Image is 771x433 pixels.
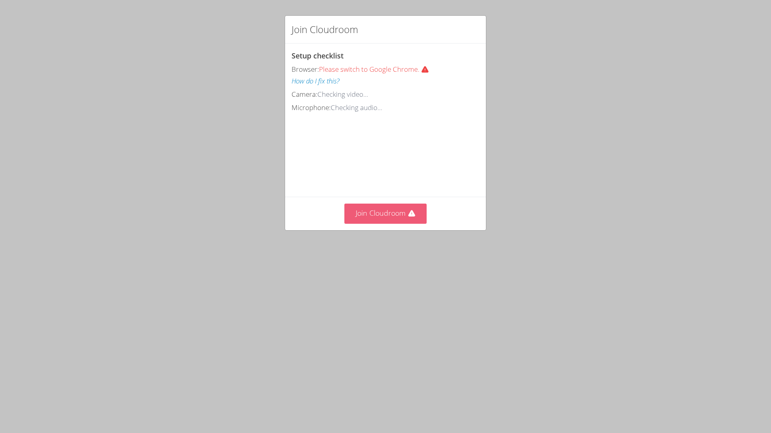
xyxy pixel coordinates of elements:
[292,65,319,74] span: Browser:
[292,22,358,37] h2: Join Cloudroom
[331,103,382,112] span: Checking audio...
[292,103,331,112] span: Microphone:
[292,90,317,99] span: Camera:
[292,75,340,87] button: How do I fix this?
[317,90,368,99] span: Checking video...
[319,65,436,74] span: Please switch to Google Chrome.
[292,51,344,60] span: Setup checklist
[344,204,427,223] button: Join Cloudroom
